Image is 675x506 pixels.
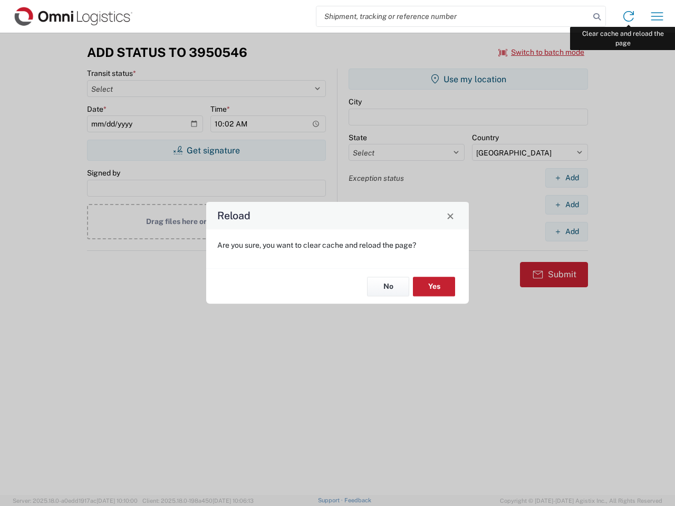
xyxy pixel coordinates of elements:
p: Are you sure, you want to clear cache and reload the page? [217,240,458,250]
button: No [367,277,409,296]
input: Shipment, tracking or reference number [316,6,590,26]
button: Close [443,208,458,223]
button: Yes [413,277,455,296]
h4: Reload [217,208,250,223]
